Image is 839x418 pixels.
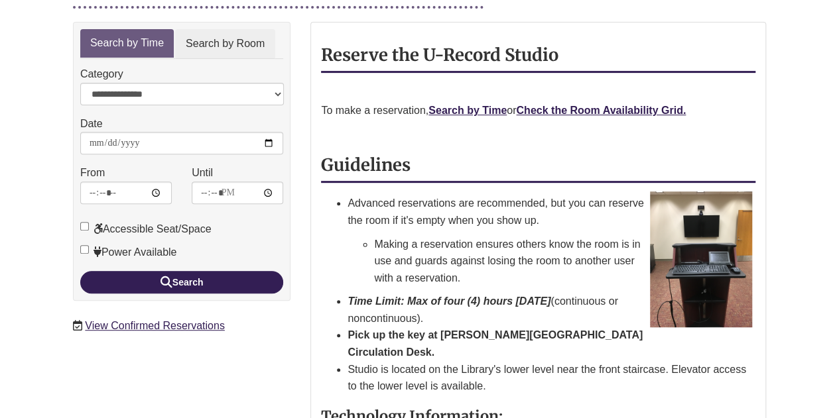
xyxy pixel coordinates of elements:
[348,293,755,327] li: (continuous or noncontinuous).
[348,329,643,358] strong: Pick up the key at [PERSON_NAME][GEOGRAPHIC_DATA] Circulation Desk.
[80,245,89,254] input: Power Available
[321,102,755,119] p: To make a reservation, or
[192,164,213,182] label: Until
[80,29,174,58] a: Search by Time
[175,29,275,59] a: Search by Room
[80,271,283,293] button: Search
[80,244,177,261] label: Power Available
[80,221,212,238] label: Accessible Seat/Space
[348,195,755,229] p: Advanced reservations are recommended, but you can reserve the room if it's empty when you show up.
[321,44,558,66] strong: Reserve the U-Record Studio
[374,236,755,287] p: Making a reservation ensures others know the room is in use and guards against losing the room to...
[80,222,89,231] input: Accessible Seat/Space
[80,115,103,132] label: Date
[80,66,123,83] label: Category
[348,361,755,395] li: Studio is located on the Library's lower level near the front staircase. Elevator access to the l...
[348,295,550,307] strong: Time Limit: Max of four (4) hours [DATE]
[85,320,224,331] a: View Confirmed Reservations
[80,164,105,182] label: From
[428,105,507,116] a: Search by Time
[516,105,686,116] a: Check the Room Availability Grid.
[321,154,411,176] strong: Guidelines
